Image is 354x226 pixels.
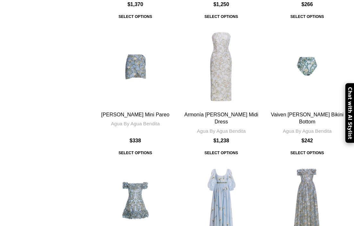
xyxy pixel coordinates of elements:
[114,11,157,22] span: Select options
[200,147,243,159] span: Select options
[114,11,157,22] a: Select options for “Otoño Orquidea Midi Dress”
[197,128,246,134] a: Agua By Agua Bendita
[111,120,160,127] a: Agua By Agua Bendita
[271,112,343,124] a: Vaiven [PERSON_NAME] Bikini Bottom
[130,138,141,143] bdi: 338
[184,112,258,124] a: Armonía [PERSON_NAME] Midi Dress
[93,24,177,108] a: Agustina Soledad Mini Pareo
[127,2,143,7] bdi: 1,370
[127,2,130,7] span: $
[286,11,329,22] a: Select options for “Magdalena Soledad Bikini Top”
[179,24,263,108] a: Armonía Soledad Midi Dress
[301,138,304,143] span: $
[286,11,329,22] span: Select options
[101,112,169,117] a: [PERSON_NAME] Mini Pareo
[283,128,332,134] a: Agua By Agua Bendita
[114,147,157,159] a: Select options for “Agustina Soledad Mini Pareo”
[286,147,329,159] span: Select options
[130,138,133,143] span: $
[200,11,243,22] a: Select options for “Nuez Orquidea Maxi Dress”
[213,138,216,143] span: $
[213,138,229,143] bdi: 1,238
[213,2,229,7] bdi: 1,250
[265,24,349,108] a: Vaiven Soledad Bikini Bottom
[200,147,243,159] a: Select options for “Armonía Soledad Midi Dress”
[213,2,216,7] span: $
[301,138,313,143] bdi: 242
[301,2,313,7] bdi: 266
[200,11,243,22] span: Select options
[286,147,329,159] a: Select options for “Vaiven Soledad Bikini Bottom”
[301,2,304,7] span: $
[114,147,157,159] span: Select options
